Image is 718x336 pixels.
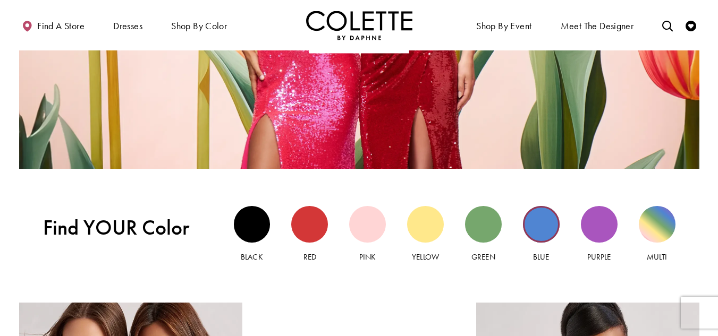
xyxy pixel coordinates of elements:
a: Blue view Blue [523,206,560,263]
span: Shop by color [171,21,227,31]
span: Shop By Event [476,21,531,31]
a: Green view Green [465,206,502,263]
span: Shop by color [168,11,230,40]
span: Blue [533,252,549,262]
span: Dresses [111,11,145,40]
a: Visit Home Page [306,11,412,40]
a: Red view Red [291,206,328,263]
span: Multi [647,252,667,262]
span: Green [471,252,495,262]
img: Colette by Daphne [306,11,412,40]
a: Meet the designer [558,11,637,40]
span: Black [241,252,263,262]
span: Meet the designer [561,21,634,31]
div: Blue view [523,206,560,243]
a: Yellow view Yellow [407,206,444,263]
span: Yellow [412,252,438,262]
div: Pink view [349,206,386,243]
div: Yellow view [407,206,444,243]
a: Black view Black [234,206,271,263]
a: Toggle search [660,11,675,40]
div: Purple view [581,206,618,243]
span: Dresses [113,21,142,31]
div: Black view [234,206,271,243]
span: Shop By Event [474,11,534,40]
div: Multi view [639,206,675,243]
span: Red [303,252,316,262]
a: Multi view Multi [639,206,675,263]
span: Find a store [37,21,85,31]
div: Red view [291,206,328,243]
a: Find a store [19,11,87,40]
span: Purple [587,252,611,262]
div: Green view [465,206,502,243]
span: Pink [359,252,376,262]
a: Purple view Purple [581,206,618,263]
a: Check Wishlist [683,11,699,40]
span: Find YOUR Color [43,216,210,240]
a: Pink view Pink [349,206,386,263]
